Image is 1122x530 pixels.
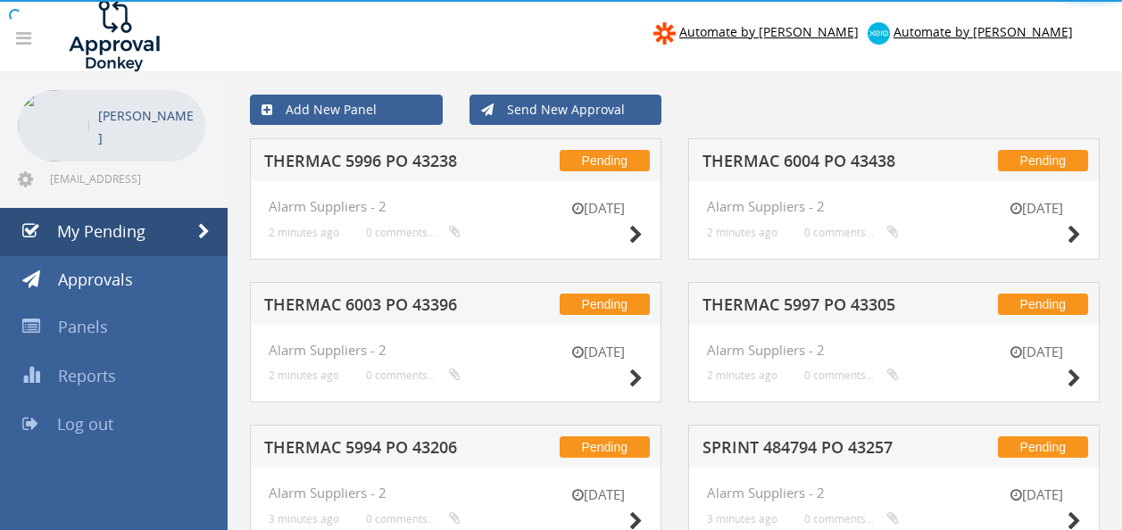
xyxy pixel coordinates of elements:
small: 2 minutes ago [707,226,777,239]
small: [DATE] [992,199,1081,218]
h5: THERMAC 5994 PO 43206 [264,439,494,461]
small: 2 minutes ago [269,226,339,239]
h5: SPRINT 484794 PO 43257 [702,439,932,461]
span: Pending [560,150,650,171]
small: 0 comments... [804,369,899,382]
h4: Alarm Suppliers - 2 [269,343,643,358]
span: Automate by [PERSON_NAME] [679,23,859,40]
span: My Pending [57,220,145,242]
span: Pending [998,436,1088,458]
h5: THERMAC 5997 PO 43305 [702,296,932,319]
h5: THERMAC 6003 PO 43396 [264,296,494,319]
small: [DATE] [992,343,1081,361]
h4: Alarm Suppliers - 2 [707,343,1081,358]
small: 2 minutes ago [269,369,339,382]
span: Automate by [PERSON_NAME] [893,23,1073,40]
span: Reports [58,365,116,386]
a: Send New Approval [470,95,662,125]
span: Panels [58,316,108,337]
small: 0 comments... [804,512,899,526]
small: 0 comments... [366,369,461,382]
span: Pending [560,294,650,315]
img: xero-logo.png [868,22,890,45]
span: Log out [57,413,113,435]
span: Pending [998,294,1088,315]
small: 0 comments... [366,226,461,239]
span: Pending [560,436,650,458]
small: 0 comments... [366,512,461,526]
small: [DATE] [553,485,643,504]
span: [EMAIL_ADDRESS][DOMAIN_NAME] [50,171,202,186]
span: Approvals [58,269,133,290]
h4: Alarm Suppliers - 2 [269,485,643,501]
h4: Alarm Suppliers - 2 [707,199,1081,214]
small: 2 minutes ago [707,369,777,382]
h5: THERMAC 5996 PO 43238 [264,153,494,175]
small: 3 minutes ago [269,512,339,526]
small: 0 comments... [804,226,899,239]
p: [PERSON_NAME] [98,104,196,149]
h4: Alarm Suppliers - 2 [707,485,1081,501]
small: [DATE] [553,343,643,361]
small: [DATE] [992,485,1081,504]
h4: Alarm Suppliers - 2 [269,199,643,214]
span: Pending [998,150,1088,171]
small: 3 minutes ago [707,512,777,526]
a: Add New Panel [250,95,443,125]
h5: THERMAC 6004 PO 43438 [702,153,932,175]
small: [DATE] [553,199,643,218]
img: zapier-logomark.png [653,22,676,45]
